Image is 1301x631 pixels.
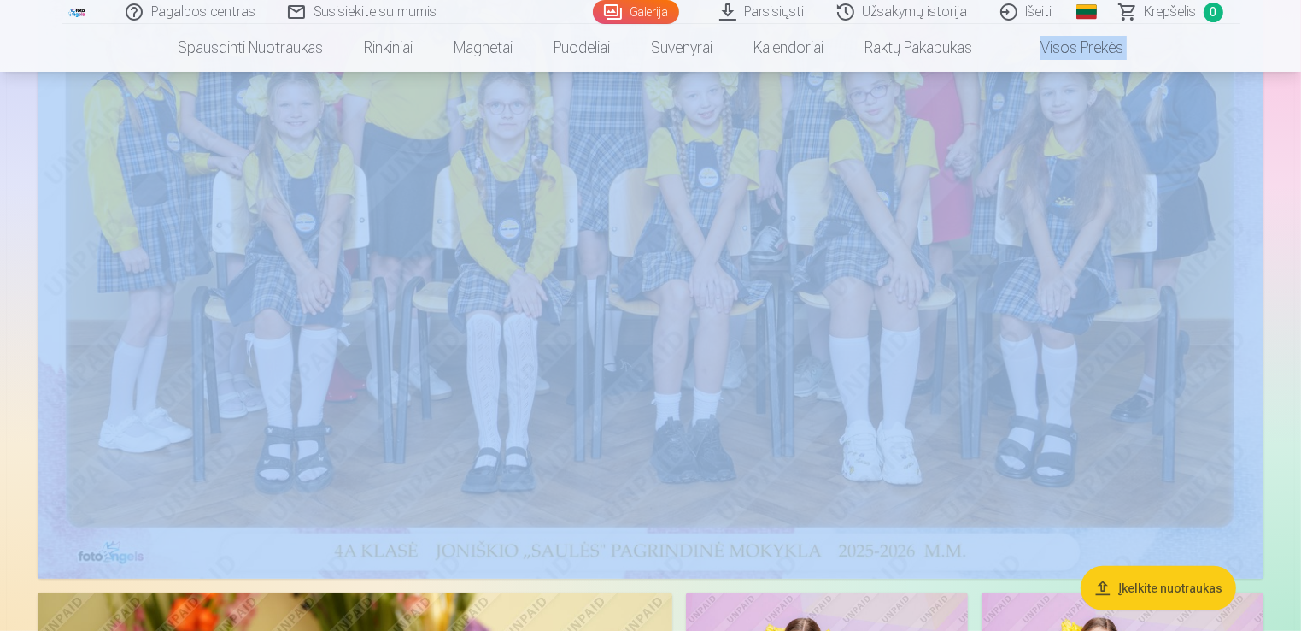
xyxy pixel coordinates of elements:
img: /fa2 [68,7,87,17]
a: Suvenyrai [630,24,733,72]
span: Krepšelis [1145,2,1197,22]
a: Visos prekės [993,24,1144,72]
a: Kalendoriai [733,24,844,72]
a: Magnetai [433,24,533,72]
a: Rinkiniai [343,24,433,72]
a: Spausdinti nuotraukas [157,24,343,72]
a: Raktų pakabukas [844,24,993,72]
span: 0 [1204,3,1223,22]
button: Įkelkite nuotraukas [1081,566,1236,610]
a: Puodeliai [533,24,630,72]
